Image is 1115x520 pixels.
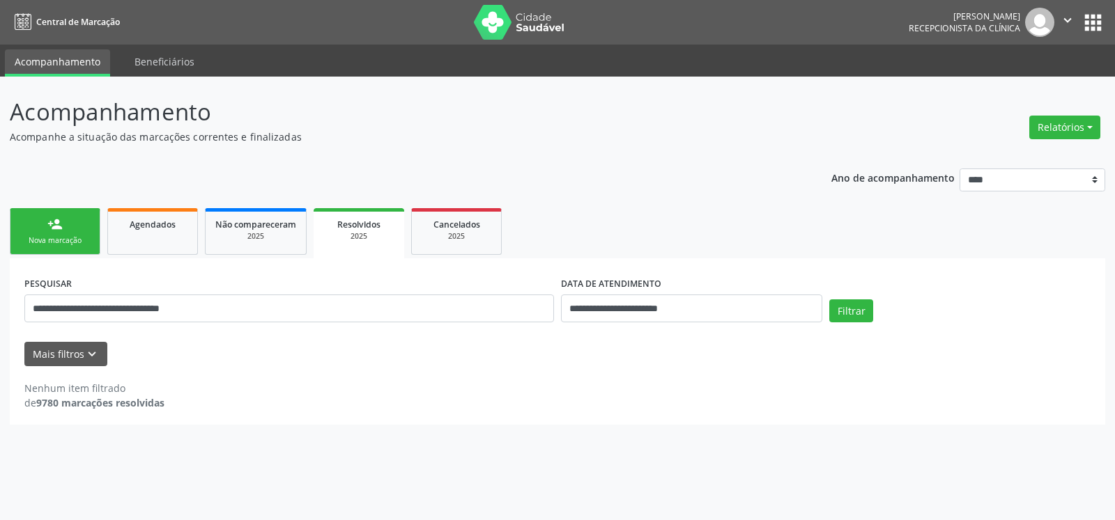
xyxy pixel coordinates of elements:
[84,347,100,362] i: keyboard_arrow_down
[36,16,120,28] span: Central de Marcação
[337,219,380,230] span: Resolvidos
[24,381,164,395] div: Nenhum item filtrado
[1060,13,1075,28] i: 
[1054,8,1081,37] button: 
[24,395,164,410] div: de
[909,22,1020,34] span: Recepcionista da clínica
[909,10,1020,22] div: [PERSON_NAME]
[831,168,955,186] p: Ano de acompanhamento
[323,231,394,242] div: 2025
[24,342,107,366] button: Mais filtroskeyboard_arrow_down
[422,231,491,242] div: 2025
[36,396,164,409] strong: 9780 marcações resolvidas
[5,49,110,77] a: Acompanhamento
[47,216,63,232] div: person_add
[1081,10,1105,35] button: apps
[215,219,296,230] span: Não compareceram
[10,95,776,129] p: Acompanhamento
[24,273,72,294] label: PESQUISAR
[1029,116,1100,139] button: Relatórios
[215,231,296,242] div: 2025
[433,219,480,230] span: Cancelados
[829,299,873,323] button: Filtrar
[1025,8,1054,37] img: img
[10,129,776,144] p: Acompanhe a situação das marcações correntes e finalizadas
[20,235,90,246] div: Nova marcação
[130,219,176,230] span: Agendados
[10,10,120,33] a: Central de Marcação
[561,273,661,294] label: DATA DE ATENDIMENTO
[125,49,204,74] a: Beneficiários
